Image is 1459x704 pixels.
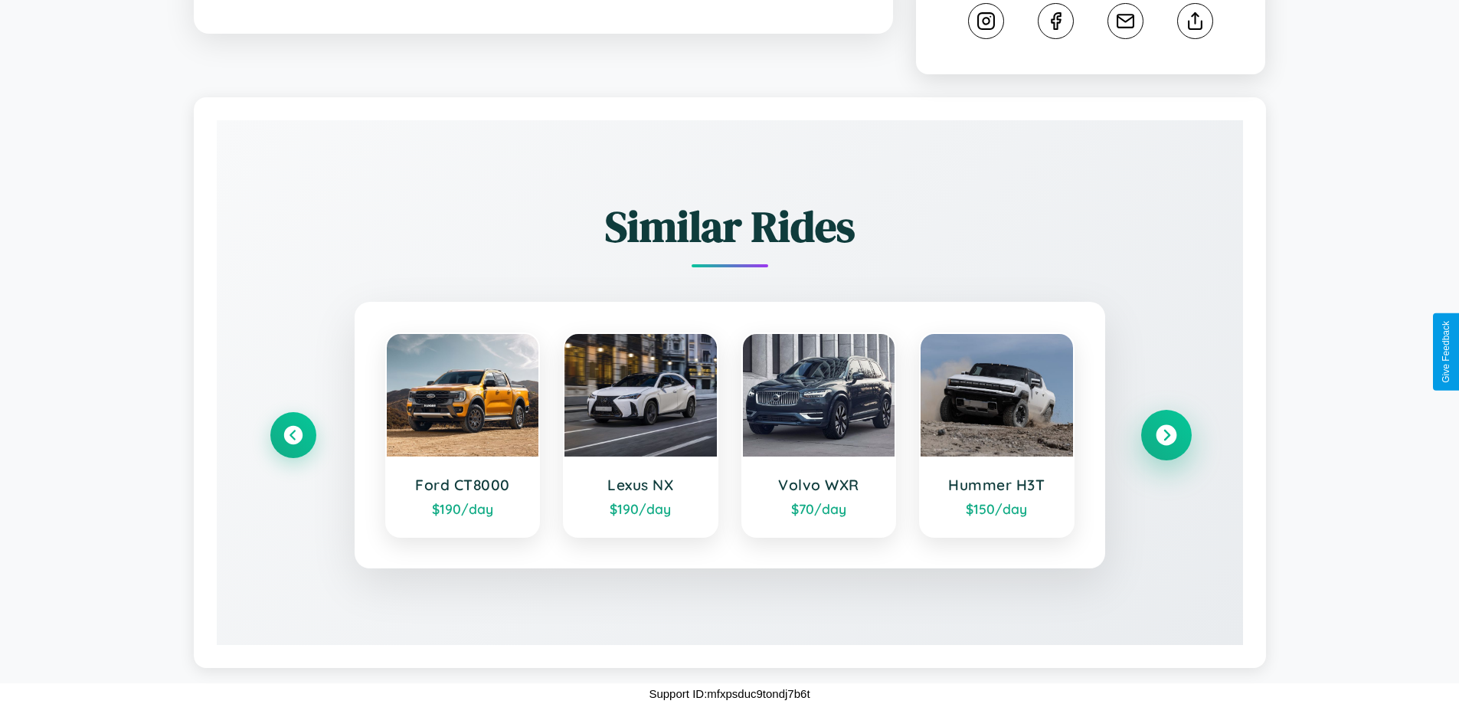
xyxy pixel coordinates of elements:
[649,683,810,704] p: Support ID: mfxpsduc9tondj7b6t
[580,500,702,517] div: $ 190 /day
[919,332,1075,538] a: Hummer H3T$150/day
[402,476,524,494] h3: Ford CT8000
[270,197,1189,256] h2: Similar Rides
[936,500,1058,517] div: $ 150 /day
[563,332,718,538] a: Lexus NX$190/day
[758,500,880,517] div: $ 70 /day
[385,332,541,538] a: Ford CT8000$190/day
[741,332,897,538] a: Volvo WXR$70/day
[758,476,880,494] h3: Volvo WXR
[402,500,524,517] div: $ 190 /day
[580,476,702,494] h3: Lexus NX
[936,476,1058,494] h3: Hummer H3T
[1441,321,1451,383] div: Give Feedback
